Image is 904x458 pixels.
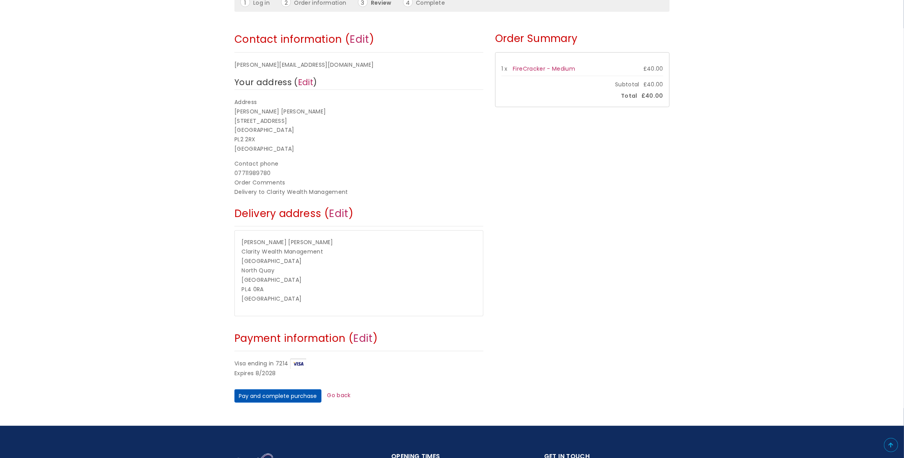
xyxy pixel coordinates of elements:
span: [PERSON_NAME] [242,238,287,246]
h3: Order Summary [495,28,670,51]
span: [PERSON_NAME] [288,238,333,246]
span: Payment information ( ) [234,331,378,345]
span: North Quay [242,266,275,274]
span: PL4 0RA [242,285,264,293]
span: [STREET_ADDRESS] [234,117,287,125]
span: [PERSON_NAME] [281,108,326,115]
span: [GEOGRAPHIC_DATA] [242,257,302,265]
a: Edit [298,77,313,88]
a: Edit [329,206,348,221]
span: [GEOGRAPHIC_DATA] [242,276,302,284]
div: Visa ending in 7214 [234,359,483,369]
span: PL2 2RX [234,135,255,143]
span: [GEOGRAPHIC_DATA] [234,126,294,134]
span: Delivery address ( ) [234,206,353,221]
a: FireCracker - Medium [513,65,575,73]
div: Address [234,98,483,107]
a: Go back [327,392,350,400]
span: [PERSON_NAME] [234,108,280,115]
span: [GEOGRAPHIC_DATA] [242,295,302,303]
span: Total [617,91,641,101]
td: 1 x [501,62,513,76]
div: Contact phone [234,159,483,169]
span: £40.00 [641,91,663,101]
span: Contact information ( ) [234,32,374,46]
div: Order Comments [234,178,483,188]
a: Edit [353,331,372,345]
span: £40.00 [643,80,663,89]
div: [PERSON_NAME][EMAIL_ADDRESS][DOMAIN_NAME] [234,60,483,70]
span: Clarity Wealth Management [242,248,323,255]
td: £40.00 [627,62,663,76]
span: [GEOGRAPHIC_DATA] [234,145,294,153]
span: Your address ( ) [234,77,317,88]
div: Delivery to Clarity Wealth Management [234,188,483,197]
a: Edit [350,32,369,46]
div: Expires 8/2028 [234,369,483,378]
span: Subtotal [611,80,643,89]
div: 07711989780 [234,169,483,178]
button: Pay and complete purchase [234,389,321,403]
